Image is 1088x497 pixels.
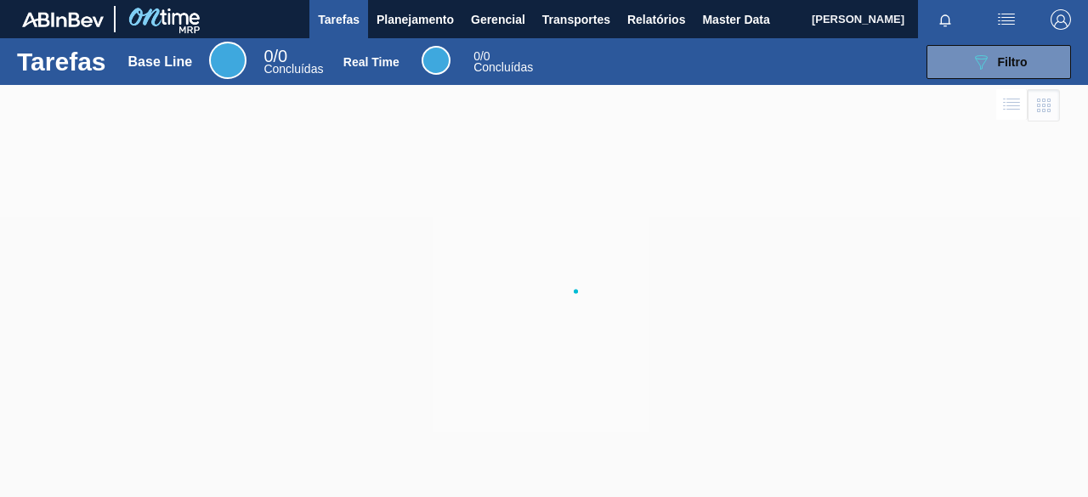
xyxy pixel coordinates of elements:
[263,47,287,65] span: / 0
[128,54,193,70] div: Base Line
[627,9,685,30] span: Relatórios
[471,9,525,30] span: Gerencial
[473,60,533,74] span: Concluídas
[318,9,360,30] span: Tarefas
[22,12,104,27] img: TNhmsLtSVTkK8tSr43FrP2fwEKptu5GPRR3wAAAABJRU5ErkJggg==
[996,9,1017,30] img: userActions
[263,62,323,76] span: Concluídas
[377,9,454,30] span: Planejamento
[473,51,533,73] div: Real Time
[17,52,106,71] h1: Tarefas
[343,55,399,69] div: Real Time
[209,42,246,79] div: Base Line
[263,47,273,65] span: 0
[998,55,1028,69] span: Filtro
[702,9,769,30] span: Master Data
[263,49,323,75] div: Base Line
[422,46,450,75] div: Real Time
[1051,9,1071,30] img: Logout
[542,9,610,30] span: Transportes
[918,8,972,31] button: Notificações
[926,45,1071,79] button: Filtro
[473,49,490,63] span: / 0
[473,49,480,63] span: 0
